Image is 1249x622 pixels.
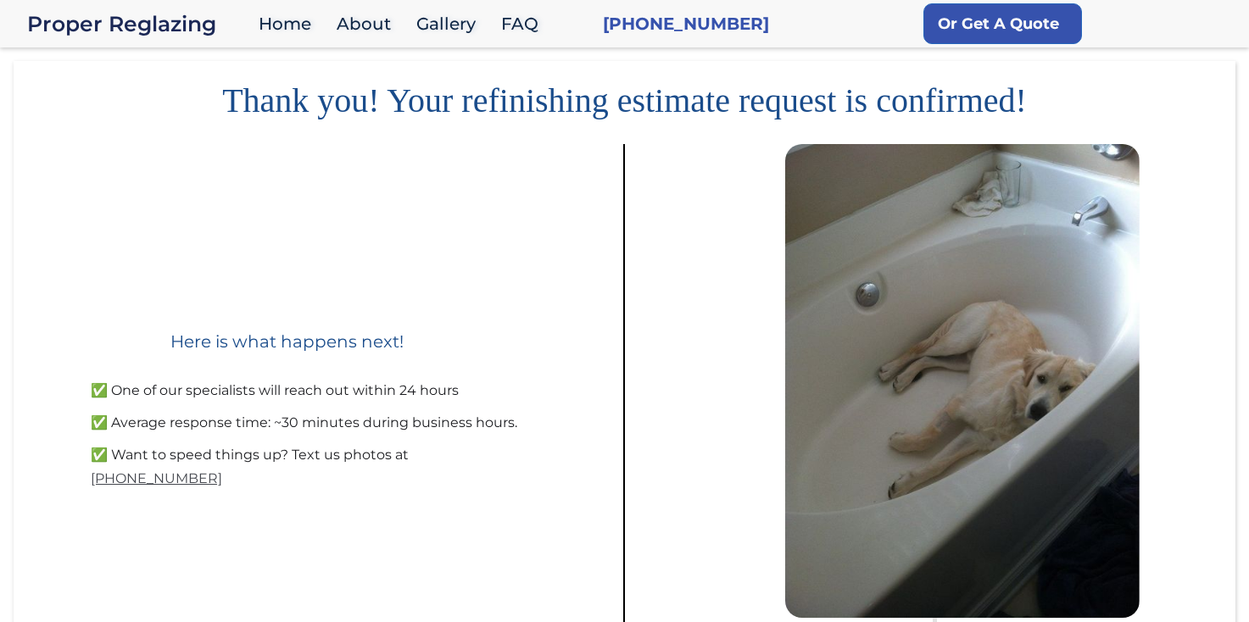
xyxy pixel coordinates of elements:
a: Home [250,6,328,42]
p: Here is what happens next! [170,330,404,353]
a: FAQ [493,6,555,42]
h1: Thank you! Your refinishing estimate request is confirmed! [14,61,1235,127]
li: ✅ Average response time: ~30 minutes during business hours. [91,411,517,435]
a: [PHONE_NUMBER] [91,467,517,491]
li: ✅ One of our specialists will reach out within 24 hours [91,379,517,403]
a: About [328,6,408,42]
a: home [27,12,250,36]
a: Or Get A Quote [923,3,1082,44]
div: Proper Reglazing [27,12,250,36]
a: [PHONE_NUMBER] [603,12,769,36]
li: ✅ Want to speed things up? Text us photos at [91,443,517,491]
a: Gallery [408,6,493,42]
